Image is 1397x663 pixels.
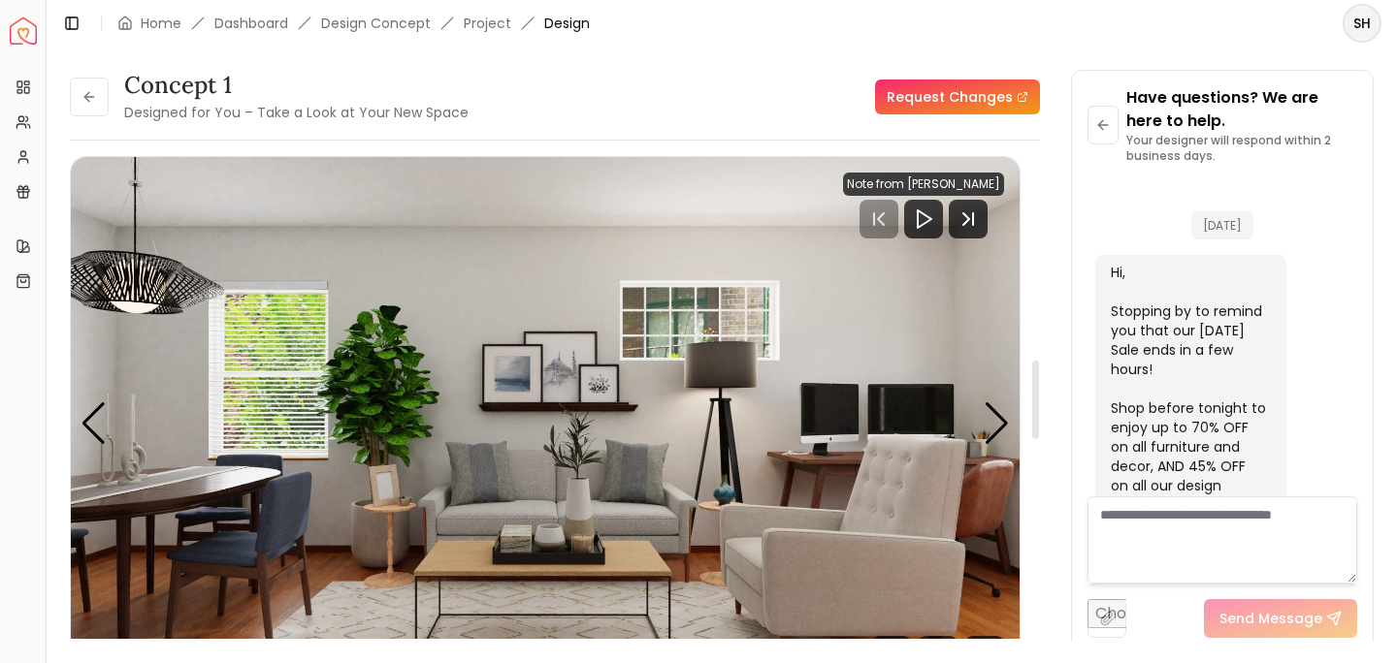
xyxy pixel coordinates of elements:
[1343,4,1381,43] button: SH
[10,17,37,45] a: Spacejoy
[843,173,1004,196] div: Note from [PERSON_NAME]
[912,207,935,231] svg: Play
[544,14,590,33] span: Design
[984,402,1010,445] div: Next slide
[124,103,469,122] small: Designed for You – Take a Look at Your New Space
[117,14,590,33] nav: breadcrumb
[1191,211,1253,239] span: [DATE]
[214,14,288,33] a: Dashboard
[141,14,181,33] a: Home
[1111,263,1267,650] div: Hi, Stopping by to remind you that our [DATE] Sale ends in a few hours! Shop before tonight to en...
[464,14,511,33] a: Project
[949,200,988,238] svg: Next Track
[10,17,37,45] img: Spacejoy Logo
[1126,86,1357,133] p: Have questions? We are here to help.
[1126,133,1357,164] p: Your designer will respond within 2 business days.
[1345,6,1380,41] span: SH
[321,14,431,33] li: Design Concept
[81,402,107,445] div: Previous slide
[124,70,469,101] h3: Concept 1
[875,79,1040,114] a: Request Changes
